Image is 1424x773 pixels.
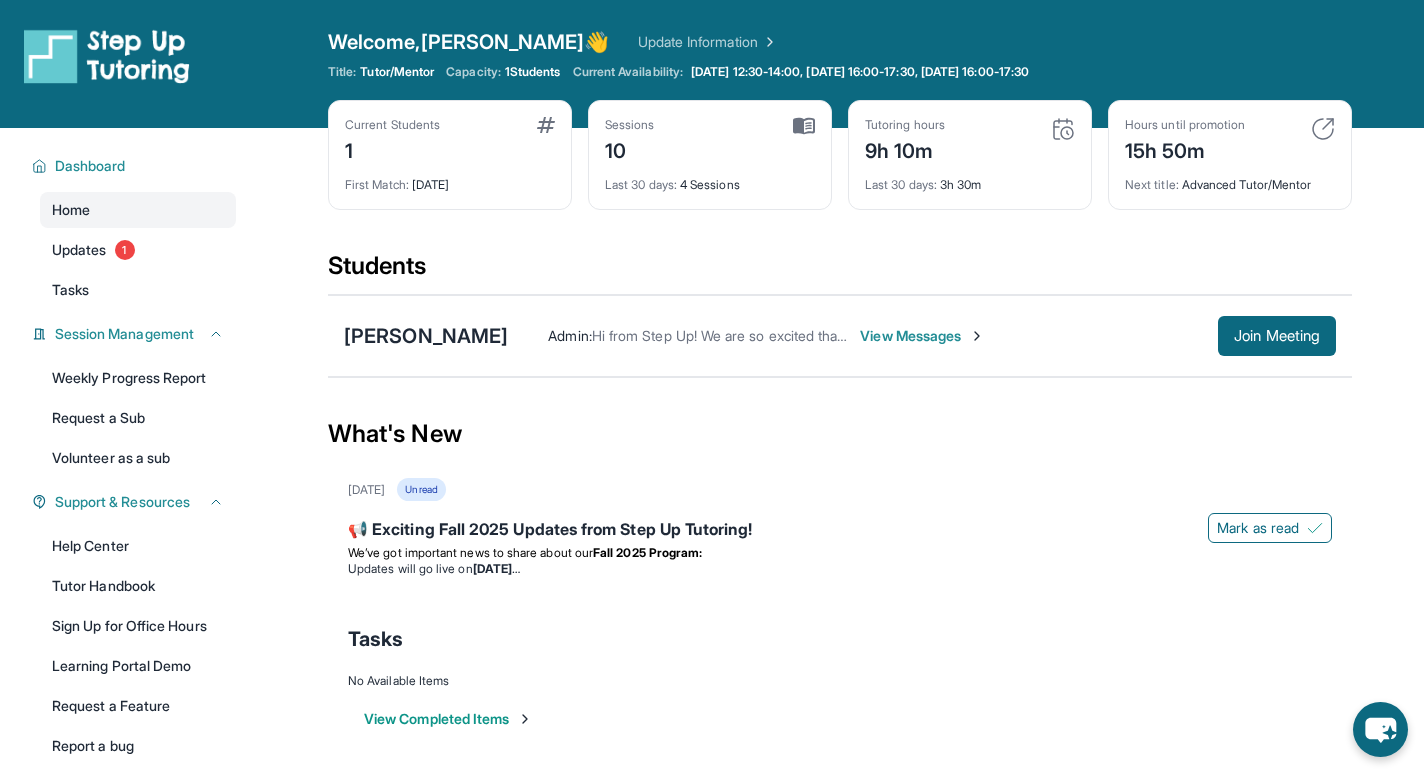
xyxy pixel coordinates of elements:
[865,117,945,133] div: Tutoring hours
[52,280,89,300] span: Tasks
[40,608,236,644] a: Sign Up for Office Hours
[47,492,224,512] button: Support & Resources
[1051,117,1075,141] img: card
[1218,316,1336,356] button: Join Meeting
[605,165,815,193] div: 4 Sessions
[328,250,1352,294] div: Students
[573,64,683,80] span: Current Availability:
[1234,330,1320,342] span: Join Meeting
[328,28,610,56] span: Welcome, [PERSON_NAME] 👋
[537,117,555,133] img: card
[865,177,937,192] span: Last 30 days :
[344,322,508,350] div: [PERSON_NAME]
[348,561,1332,577] li: Updates will go live on
[969,328,985,344] img: Chevron-Right
[55,492,190,512] span: Support & Resources
[52,240,107,260] span: Updates
[1311,117,1335,141] img: card
[446,64,501,80] span: Capacity:
[605,117,655,133] div: Sessions
[605,177,677,192] span: Last 30 days :
[505,64,561,80] span: 1 Students
[345,177,409,192] span: First Match :
[345,165,555,193] div: [DATE]
[605,133,655,165] div: 10
[1208,513,1332,543] button: Mark as read
[47,324,224,344] button: Session Management
[793,117,815,135] img: card
[328,64,356,80] span: Title:
[348,625,403,653] span: Tasks
[40,400,236,436] a: Request a Sub
[1125,177,1179,192] span: Next title :
[593,545,702,560] strong: Fall 2025 Program:
[47,156,224,176] button: Dashboard
[548,327,591,344] span: Admin :
[860,326,985,346] span: View Messages
[865,165,1075,193] div: 3h 30m
[40,272,236,308] a: Tasks
[1125,117,1245,133] div: Hours until promotion
[1217,518,1299,538] span: Mark as read
[397,478,445,501] div: Unread
[40,648,236,684] a: Learning Portal Demo
[348,545,593,560] span: We’ve got important news to share about our
[328,390,1352,478] div: What's New
[24,28,190,84] img: logo
[1125,133,1245,165] div: 15h 50m
[758,32,778,52] img: Chevron Right
[40,688,236,724] a: Request a Feature
[40,192,236,228] a: Home
[1307,520,1323,536] img: Mark as read
[1353,702,1408,757] button: chat-button
[348,482,385,498] div: [DATE]
[40,440,236,476] a: Volunteer as a sub
[52,200,90,220] span: Home
[360,64,434,80] span: Tutor/Mentor
[691,64,1029,80] span: [DATE] 12:30-14:00, [DATE] 16:00-17:30, [DATE] 16:00-17:30
[348,673,1332,689] div: No Available Items
[348,517,1332,545] div: 📢 Exciting Fall 2025 Updates from Step Up Tutoring!
[345,133,440,165] div: 1
[345,117,440,133] div: Current Students
[55,156,126,176] span: Dashboard
[55,324,194,344] span: Session Management
[40,528,236,564] a: Help Center
[1125,165,1335,193] div: Advanced Tutor/Mentor
[865,133,945,165] div: 9h 10m
[364,709,533,729] button: View Completed Items
[40,728,236,764] a: Report a bug
[473,561,520,576] strong: [DATE]
[638,32,778,52] a: Update Information
[115,240,135,260] span: 1
[40,360,236,396] a: Weekly Progress Report
[40,568,236,604] a: Tutor Handbook
[687,64,1033,80] a: [DATE] 12:30-14:00, [DATE] 16:00-17:30, [DATE] 16:00-17:30
[40,232,236,268] a: Updates1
